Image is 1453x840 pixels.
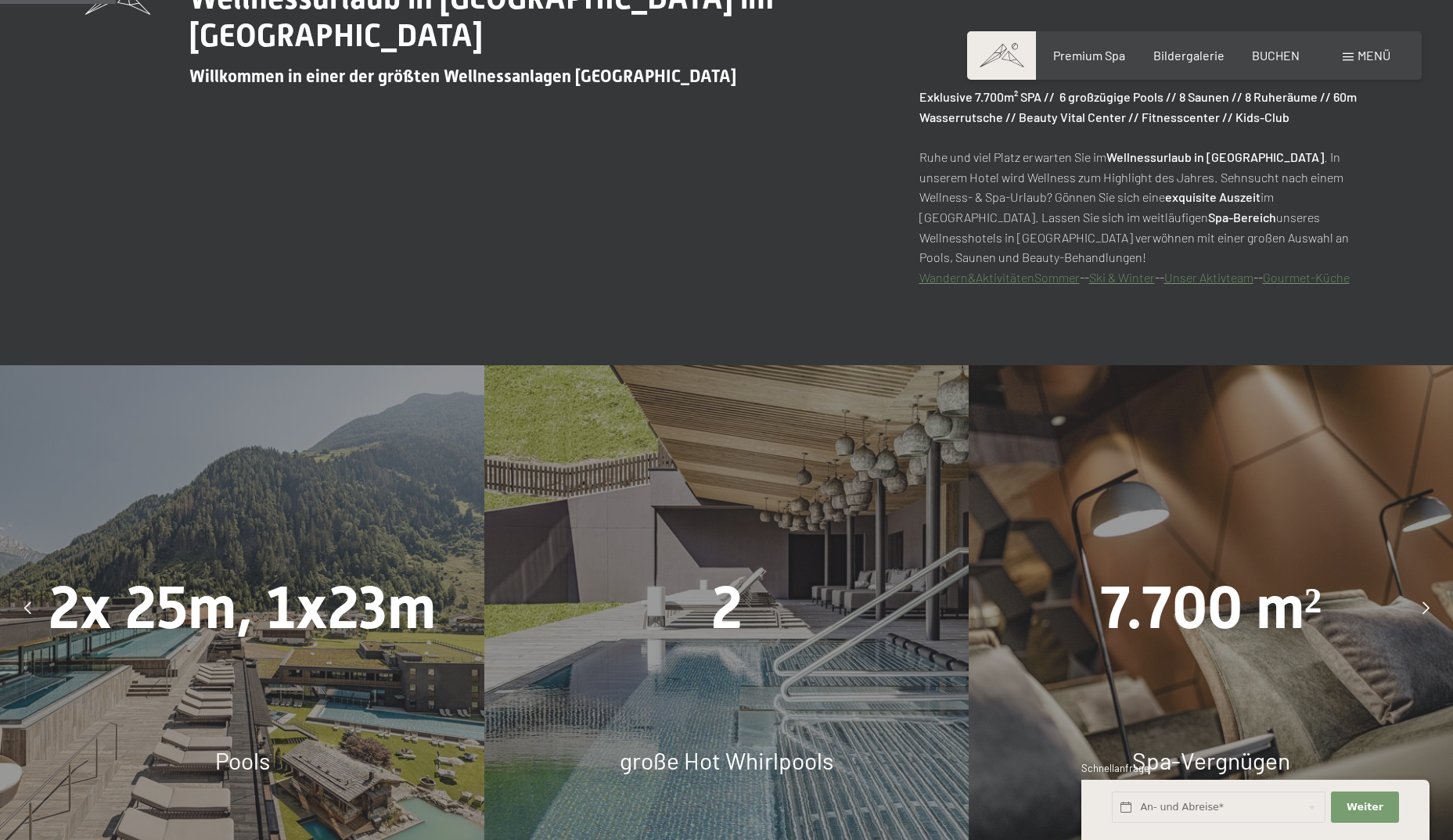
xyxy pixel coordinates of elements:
span: Pools [215,746,270,774]
a: Bildergalerie [1153,48,1225,63]
span: 2x 25m, 1x23m [49,573,436,642]
strong: exquisite Auszeit [1165,189,1261,204]
span: Weiter [1347,800,1383,814]
strong: Wellnessurlaub in [GEOGRAPHIC_DATA] [1106,149,1324,164]
a: BUCHEN [1252,48,1300,63]
span: Spa-Vergnügen [1132,746,1290,774]
p: Ruhe und viel Platz erwarten Sie im . In unserem Hotel wird Wellness zum Highlight des Jahres. Se... [919,87,1368,287]
strong: Spa-Bereich [1208,210,1276,224]
a: Ski & Winter [1089,270,1155,285]
span: Menü [1358,48,1390,63]
a: Premium Spa [1053,48,1125,63]
span: 2 [711,573,743,642]
button: Weiter [1331,792,1398,824]
a: Gourmet-Küche [1263,270,1350,285]
strong: Exklusive 7.700m² SPA // 6 großzügige Pools // 8 Saunen // 8 Ruheräume // 60m Wasserrutsche // Be... [919,89,1357,124]
span: 7.700 m² [1100,573,1322,642]
a: Unser Aktivteam [1164,270,1253,285]
span: Schnellanfrage [1081,762,1149,774]
span: große Hot Whirlpools [620,746,833,774]
a: Wandern&AktivitätenSommer [919,270,1080,285]
span: Willkommen in einer der größten Wellnessanlagen [GEOGRAPHIC_DATA] [189,66,736,86]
